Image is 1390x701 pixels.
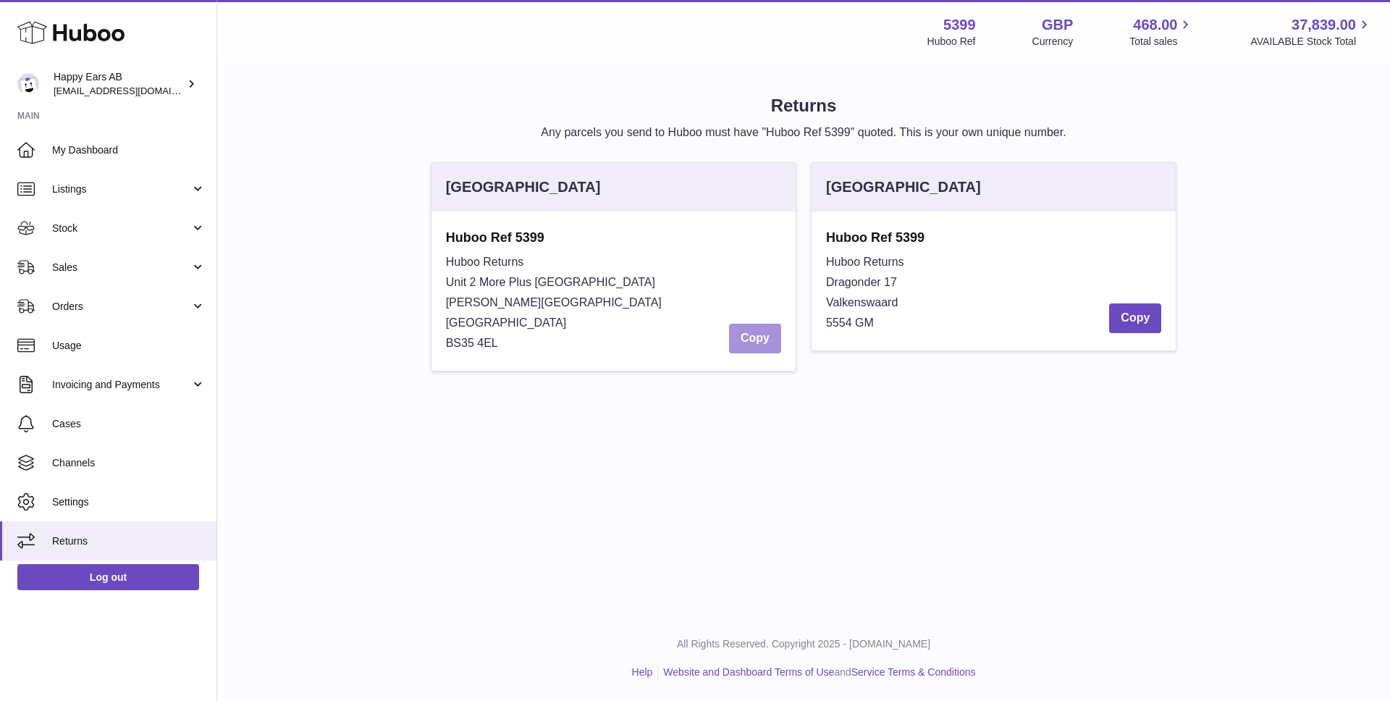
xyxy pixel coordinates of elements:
[1250,15,1373,49] a: 37,839.00 AVAILABLE Stock Total
[52,143,206,157] span: My Dashboard
[1032,35,1074,49] div: Currency
[1129,35,1194,49] span: Total sales
[1292,15,1356,35] span: 37,839.00
[1250,35,1373,49] span: AVAILABLE Stock Total
[52,222,190,235] span: Stock
[446,276,655,288] span: Unit 2 More Plus [GEOGRAPHIC_DATA]
[240,94,1367,117] h1: Returns
[663,666,834,678] a: Website and Dashboard Terms of Use
[826,177,981,197] div: [GEOGRAPHIC_DATA]
[632,666,653,678] a: Help
[446,229,781,246] strong: Huboo Ref 5399
[826,296,898,308] span: Valkenswaard
[52,378,190,392] span: Invoicing and Payments
[54,85,213,96] span: [EMAIL_ADDRESS][DOMAIN_NAME]
[446,316,567,329] span: [GEOGRAPHIC_DATA]
[658,666,975,679] li: and
[826,276,897,288] span: Dragonder 17
[446,337,498,349] span: BS35 4EL
[52,534,206,548] span: Returns
[1133,15,1177,35] span: 468.00
[229,637,1378,651] p: All Rights Reserved. Copyright 2025 - [DOMAIN_NAME]
[826,316,874,329] span: 5554 GM
[1129,15,1194,49] a: 468.00 Total sales
[446,256,524,268] span: Huboo Returns
[17,564,199,590] a: Log out
[52,261,190,274] span: Sales
[52,339,206,353] span: Usage
[826,229,1161,246] strong: Huboo Ref 5399
[17,73,39,95] img: 3pl@happyearsearplugs.com
[446,177,601,197] div: [GEOGRAPHIC_DATA]
[52,182,190,196] span: Listings
[54,70,184,98] div: Happy Ears AB
[826,256,904,268] span: Huboo Returns
[943,15,976,35] strong: 5399
[446,296,662,308] span: [PERSON_NAME][GEOGRAPHIC_DATA]
[52,456,206,470] span: Channels
[52,300,190,314] span: Orders
[52,495,206,509] span: Settings
[729,324,781,353] button: Copy
[1042,15,1073,35] strong: GBP
[52,417,206,431] span: Cases
[240,125,1367,140] p: Any parcels you send to Huboo must have "Huboo Ref 5399" quoted. This is your own unique number.
[927,35,976,49] div: Huboo Ref
[851,666,976,678] a: Service Terms & Conditions
[1109,303,1161,333] button: Copy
